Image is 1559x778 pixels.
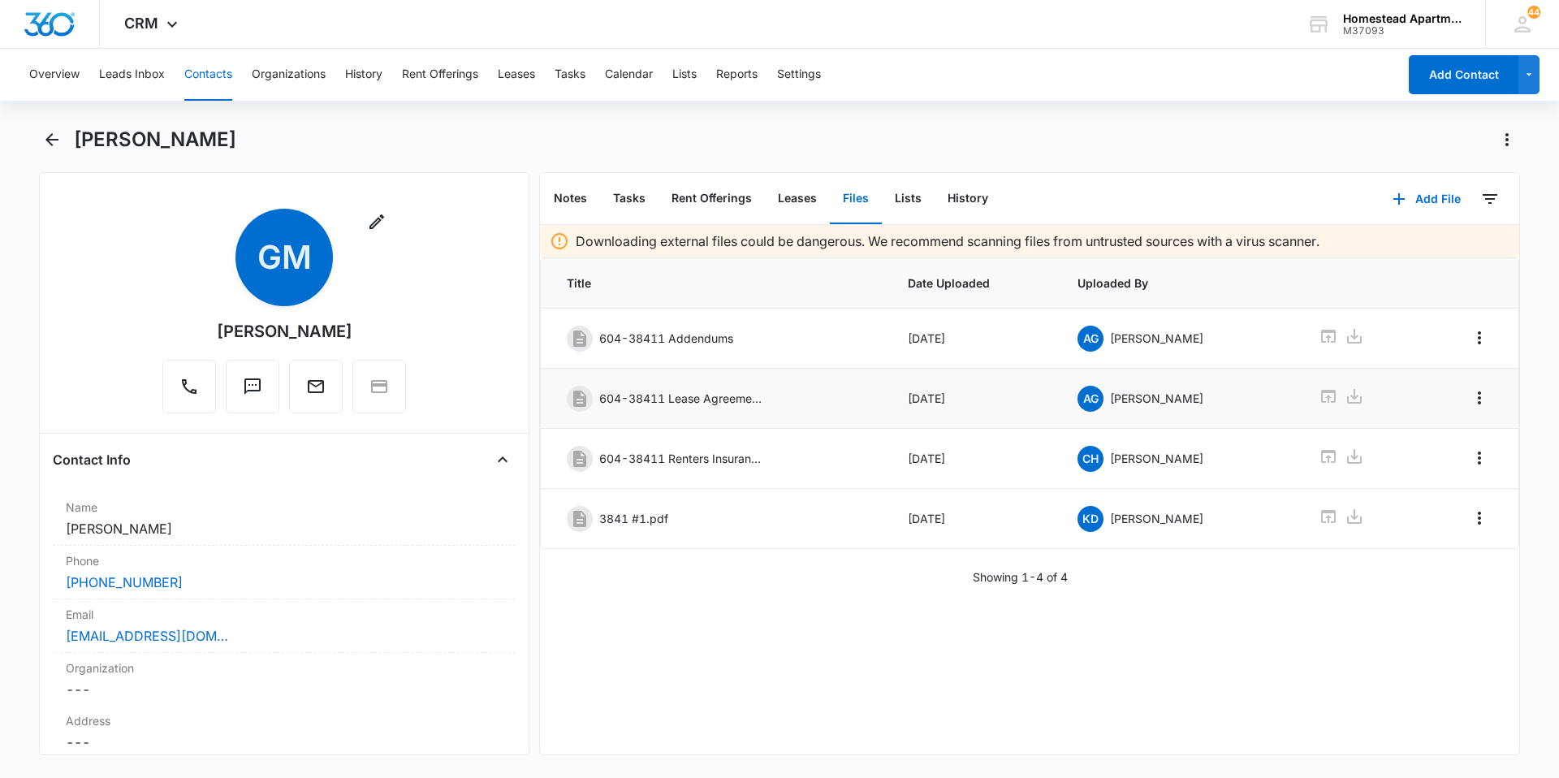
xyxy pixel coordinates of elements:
p: [PERSON_NAME] [1110,330,1203,347]
button: Overflow Menu [1466,505,1492,531]
div: notifications count [1527,6,1540,19]
h4: Contact Info [53,450,131,469]
button: Close [490,447,516,473]
p: Downloading external files could be dangerous. We recommend scanning files from untrusted sources... [576,231,1319,251]
button: Notes [541,174,600,224]
button: Overflow Menu [1466,445,1492,471]
button: Lists [882,174,935,224]
a: [PHONE_NUMBER] [66,573,183,592]
span: CH [1077,446,1103,472]
button: Tasks [600,174,659,224]
button: Tasks [555,49,585,101]
td: [DATE] [888,309,1059,369]
a: Call [162,385,216,399]
label: Organization [66,659,503,676]
div: Phone[PHONE_NUMBER] [53,546,516,599]
h1: [PERSON_NAME] [74,128,236,152]
span: Title [567,274,869,292]
button: Rent Offerings [659,174,765,224]
div: Name[PERSON_NAME] [53,492,516,546]
label: Phone [66,552,503,569]
p: 604-38411 Lease Agreement 11/1/23-10/31-24 [599,390,762,407]
button: Overflow Menu [1466,385,1492,411]
span: CRM [124,15,158,32]
button: Organizations [252,49,326,101]
span: GM [235,209,333,306]
a: Email [289,385,343,399]
p: [PERSON_NAME] [1110,450,1203,467]
button: Filters [1477,186,1503,212]
button: Add File [1376,179,1477,218]
button: Calendar [605,49,653,101]
dd: [PERSON_NAME] [66,519,503,538]
div: account name [1343,12,1462,25]
div: Email[EMAIL_ADDRESS][DOMAIN_NAME] [53,599,516,653]
button: Text [226,360,279,413]
div: Address--- [53,706,516,759]
td: [DATE] [888,429,1059,489]
p: 604-38411 Addendums [599,330,733,347]
p: [PERSON_NAME] [1110,390,1203,407]
button: Actions [1494,127,1520,153]
button: History [935,174,1001,224]
span: Date Uploaded [908,274,1039,292]
div: [PERSON_NAME] [217,319,352,344]
p: 3841 #1.pdf [599,510,668,527]
a: Text [226,385,279,399]
p: 604-38411 Renters Insurance ([DATE]-[DATE]) [599,450,762,467]
button: Add Contact [1409,55,1518,94]
button: Settings [777,49,821,101]
button: Back [39,127,64,153]
span: AG [1077,326,1103,352]
button: Reports [716,49,758,101]
button: Lists [672,49,697,101]
button: Rent Offerings [402,49,478,101]
span: KD [1077,506,1103,532]
label: Address [66,712,503,729]
button: Contacts [184,49,232,101]
label: Name [66,499,503,516]
td: [DATE] [888,489,1059,549]
span: AG [1077,386,1103,412]
td: [DATE] [888,369,1059,429]
a: [EMAIL_ADDRESS][DOMAIN_NAME] [66,626,228,646]
button: Email [289,360,343,413]
button: Files [830,174,882,224]
button: Leases [498,49,535,101]
dd: --- [66,680,503,699]
button: Call [162,360,216,413]
button: Overflow Menu [1466,325,1492,351]
div: account id [1343,25,1462,37]
p: Showing 1-4 of 4 [973,568,1068,586]
div: Organization--- [53,653,516,706]
button: Leads Inbox [99,49,165,101]
span: 44 [1527,6,1540,19]
p: [PERSON_NAME] [1110,510,1203,527]
dd: --- [66,733,503,752]
button: History [345,49,382,101]
button: Leases [765,174,830,224]
span: Uploaded By [1077,274,1280,292]
label: Email [66,606,503,623]
button: Overview [29,49,80,101]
